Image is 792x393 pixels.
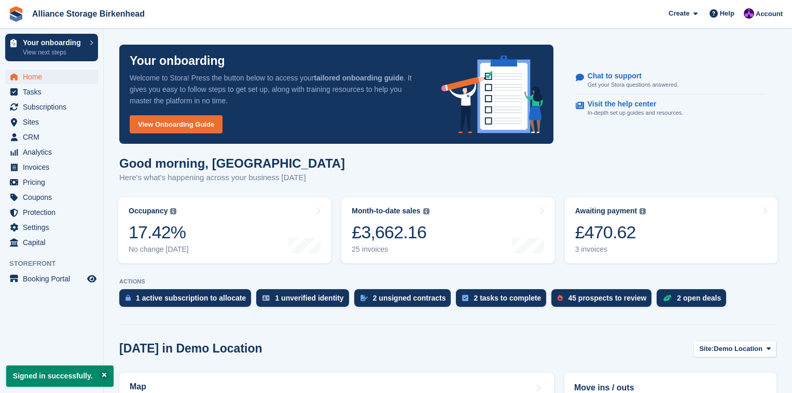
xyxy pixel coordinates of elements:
[360,295,368,301] img: contract_signature_icon-13c848040528278c33f63329250d36e43548de30e8caae1d1a13099fd9432cc5.svg
[588,72,670,80] p: Chat to support
[640,208,646,214] img: icon-info-grey-7440780725fd019a000dd9b08b2336e03edf1995a4989e88bcd33f0948082b44.svg
[23,130,85,144] span: CRM
[6,365,114,387] p: Signed in successfully.
[130,382,146,391] h2: Map
[119,342,262,356] h2: [DATE] in Demo Location
[693,341,776,358] button: Site: Demo Location
[474,294,541,302] div: 2 tasks to complete
[119,172,345,184] p: Here's what's happening across your business [DATE]
[5,70,98,84] a: menu
[23,160,85,174] span: Invoices
[5,205,98,220] a: menu
[5,235,98,250] a: menu
[373,294,446,302] div: 2 unsigned contracts
[588,109,684,117] p: In-depth set up guides and resources.
[744,8,754,19] img: Romilly Norton
[129,245,189,254] div: No change [DATE]
[354,289,456,312] a: 2 unsigned contracts
[5,160,98,174] a: menu
[5,220,98,235] a: menu
[136,294,246,302] div: 1 active subscription to allocate
[5,190,98,205] a: menu
[119,289,256,312] a: 1 active subscription to allocate
[23,70,85,84] span: Home
[565,197,777,263] a: Awaiting payment £470.62 3 invoices
[352,245,429,254] div: 25 invoices
[129,207,168,215] div: Occupancy
[170,208,176,214] img: icon-info-grey-7440780725fd019a000dd9b08b2336e03edf1995a4989e88bcd33f0948082b44.svg
[669,8,689,19] span: Create
[5,175,98,189] a: menu
[23,39,85,46] p: Your onboarding
[5,145,98,159] a: menu
[5,115,98,129] a: menu
[119,156,345,170] h1: Good morning, [GEOGRAPHIC_DATA]
[9,259,103,269] span: Storefront
[5,85,98,99] a: menu
[119,278,776,285] p: ACTIONS
[23,272,85,286] span: Booking Portal
[23,220,85,235] span: Settings
[352,222,429,243] div: £3,662.16
[588,80,678,89] p: Get your Stora questions answered.
[118,197,331,263] a: Occupancy 17.42% No change [DATE]
[663,294,672,302] img: deal-1b604bf984904fb50ccaf53a9ad4b4a5d6e5aea283cecdc64d6e3604feb123c2.svg
[28,5,149,22] a: Alliance Storage Birkenhead
[23,115,85,129] span: Sites
[275,294,343,302] div: 1 unverified identity
[756,9,783,19] span: Account
[23,175,85,189] span: Pricing
[130,115,223,133] a: View Onboarding Guide
[456,289,551,312] a: 2 tasks to complete
[558,295,563,301] img: prospect-51fa495bee0391a8d652442698ab0144808aea92771e9ea1ae160a38d050c398.svg
[23,85,85,99] span: Tasks
[5,272,98,286] a: menu
[130,55,225,67] p: Your onboarding
[8,6,24,22] img: stora-icon-8386f47178a22dfd0bd8f6a31ec36ba5ce8667c1dd55bd0f319d3a0aa187defe.svg
[5,130,98,144] a: menu
[341,197,554,263] a: Month-to-date sales £3,662.16 25 invoices
[441,56,543,133] img: onboarding-info-6c161a55d2c0e0a8cae90662b2fe09162a5109e8cc188191df67fb4f79e88e88.svg
[262,295,270,301] img: verify_identity-adf6edd0f0f0b5bbfe63781bf79b02c33cf7c696d77639b501bdc392416b5a36.svg
[23,205,85,220] span: Protection
[23,190,85,205] span: Coupons
[677,294,721,302] div: 2 open deals
[23,145,85,159] span: Analytics
[130,72,425,106] p: Welcome to Stora! Press the button below to access your . It gives you easy to follow steps to ge...
[86,273,98,285] a: Preview store
[423,208,429,214] img: icon-info-grey-7440780725fd019a000dd9b08b2336e03edf1995a4989e88bcd33f0948082b44.svg
[575,245,646,254] div: 3 invoices
[23,100,85,114] span: Subscriptions
[699,344,714,354] span: Site:
[588,100,675,109] p: Visit the help center
[352,207,420,215] div: Month-to-date sales
[568,294,646,302] div: 45 prospects to review
[23,235,85,250] span: Capital
[462,295,468,301] img: task-75834270c22a3079a89374b754ae025e5fb1db73e45f91037f5363f120a921f8.svg
[576,94,767,123] a: Visit the help center In-depth set up guides and resources.
[129,222,189,243] div: 17.42%
[575,222,646,243] div: £470.62
[5,100,98,114] a: menu
[5,34,98,61] a: Your onboarding View next steps
[657,289,731,312] a: 2 open deals
[714,344,762,354] span: Demo Location
[720,8,734,19] span: Help
[551,289,657,312] a: 45 prospects to review
[314,74,404,82] strong: tailored onboarding guide
[575,207,637,215] div: Awaiting payment
[576,66,767,95] a: Chat to support Get your Stora questions answered.
[23,48,85,57] p: View next steps
[126,294,131,301] img: active_subscription_to_allocate_icon-d502201f5373d7db506a760aba3b589e785aa758c864c3986d89f69b8ff3...
[256,289,354,312] a: 1 unverified identity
